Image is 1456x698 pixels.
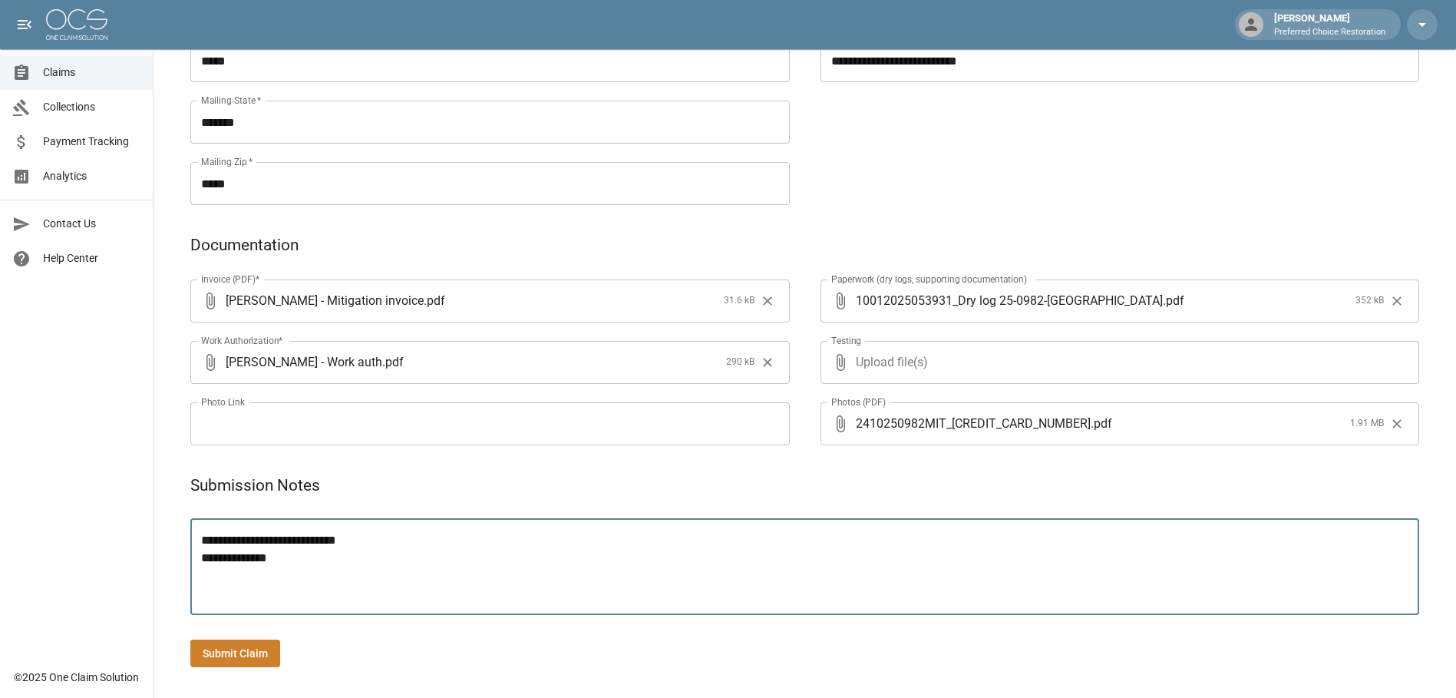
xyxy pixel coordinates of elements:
span: Claims [43,65,140,81]
label: Photo Link [201,395,245,409]
label: Work Authorization* [201,334,283,347]
span: Collections [43,99,140,115]
label: Paperwork (dry logs, supporting documentation) [831,273,1027,286]
span: 10012025053931_Dry log 25-0982-[GEOGRAPHIC_DATA] [856,292,1163,309]
label: Invoice (PDF)* [201,273,260,286]
p: Preferred Choice Restoration [1274,26,1385,39]
span: . pdf [1091,415,1112,432]
button: Clear [1385,289,1408,313]
label: Mailing Zip [201,155,253,168]
span: 31.6 kB [724,293,754,309]
span: . pdf [424,292,445,309]
span: . pdf [382,353,404,371]
div: [PERSON_NAME] [1268,11,1392,38]
button: Clear [756,289,779,313]
span: [PERSON_NAME] - Work auth [226,353,382,371]
button: Clear [1385,412,1408,435]
span: Payment Tracking [43,134,140,150]
label: Testing [831,334,861,347]
label: Photos (PDF) [831,395,886,409]
span: Contact Us [43,216,140,232]
button: open drawer [9,9,40,40]
img: ocs-logo-white-transparent.png [46,9,107,40]
span: [PERSON_NAME] - Mitigation invoice [226,292,424,309]
label: Mailing State [201,94,261,107]
span: Help Center [43,250,140,266]
span: Upload file(s) [856,341,1378,384]
div: © 2025 One Claim Solution [14,670,139,685]
span: 290 kB [726,355,754,370]
span: 352 kB [1355,293,1384,309]
span: 1.91 MB [1350,416,1384,432]
span: 2410250982MIT_[CREDIT_CARD_NUMBER] [856,415,1091,432]
span: Analytics [43,168,140,184]
span: . pdf [1163,292,1184,309]
button: Submit Claim [190,640,280,668]
button: Clear [756,351,779,374]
